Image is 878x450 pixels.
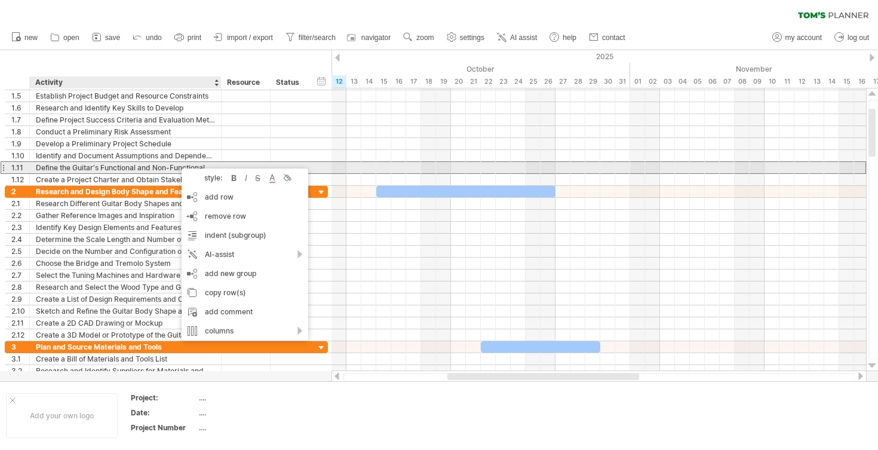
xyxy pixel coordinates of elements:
[570,75,585,88] div: Tuesday, 28 October 2025
[555,75,570,88] div: Monday, 27 October 2025
[182,302,308,322] div: add comment
[824,75,839,88] div: Friday, 14 November 2025
[36,305,215,317] div: Sketch and Refine the Guitar Body Shape and Design
[11,138,29,149] div: 1.9
[283,30,339,45] a: filter/search
[526,75,541,88] div: Saturday, 25 October 2025
[705,75,720,88] div: Thursday, 6 November 2025
[511,75,526,88] div: Friday, 24 October 2025
[602,33,625,42] span: contact
[36,234,215,245] div: Determine the Scale Length and Number of Frets
[89,30,124,45] a: save
[630,75,645,88] div: Saturday, 1 November 2025
[211,30,277,45] a: import / export
[182,188,308,207] div: add row
[779,75,794,88] div: Tuesday, 11 November 2025
[481,75,496,88] div: Wednesday, 22 October 2025
[182,322,308,341] div: columns
[421,75,436,88] div: Saturday, 18 October 2025
[11,234,29,245] div: 2.4
[510,33,537,42] span: AI assist
[36,162,215,173] div: Define the Guitar's Functional and Non-Functional Requirements
[11,281,29,293] div: 2.8
[131,393,197,403] div: Project:
[36,317,215,329] div: Create a 2D CAD Drawing or Mockup
[11,114,29,125] div: 1.7
[11,126,29,137] div: 1.8
[131,423,197,433] div: Project Number
[36,258,215,269] div: Choose the Bridge and Tremolo System
[11,246,29,257] div: 2.5
[182,283,308,302] div: copy row(s)
[36,365,215,376] div: Research and Identify Suppliers for Materials and Tools
[36,341,215,353] div: Plan and Source Materials and Tools
[299,33,336,42] span: filter/search
[36,281,215,293] div: Research and Select the Wood Type and Grain Pattern
[47,30,83,45] a: open
[36,293,215,305] div: Create a List of Design Requirements and Constraints
[765,75,779,88] div: Monday, 10 November 2025
[345,30,394,45] a: navigator
[436,75,451,88] div: Sunday, 19 October 2025
[839,75,854,88] div: Saturday, 15 November 2025
[831,30,873,45] a: log out
[36,186,215,197] div: Research and Design Body Shape and Features
[182,226,308,245] div: indent (subgroup)
[451,75,466,88] div: Monday, 20 October 2025
[794,75,809,88] div: Wednesday, 12 November 2025
[769,30,825,45] a: my account
[444,30,488,45] a: settings
[750,75,765,88] div: Sunday, 9 November 2025
[227,33,273,42] span: import / export
[735,75,750,88] div: Saturday, 8 November 2025
[36,138,215,149] div: Develop a Preliminary Project Schedule
[188,33,201,42] span: print
[11,222,29,233] div: 2.3
[854,75,869,88] div: Sunday, 16 November 2025
[276,76,302,88] div: Status
[36,102,215,114] div: Research and Identify Key Skills to Develop
[496,75,511,88] div: Thursday, 23 October 2025
[11,150,29,161] div: 1.10
[586,30,629,45] a: contact
[182,245,308,264] div: AI-assist
[199,408,299,418] div: ....
[466,75,481,88] div: Tuesday, 21 October 2025
[36,210,215,221] div: Gather Reference Images and Inspiration
[11,186,29,197] div: 2
[11,270,29,281] div: 2.7
[36,222,215,233] div: Identify Key Design Elements and Features
[186,173,228,182] div: style:
[645,75,660,88] div: Sunday, 2 November 2025
[146,33,162,42] span: undo
[11,90,29,102] div: 1.5
[346,75,361,88] div: Monday, 13 October 2025
[167,63,630,75] div: October 2025
[227,76,263,88] div: Resource
[416,33,434,42] span: zoom
[785,33,822,42] span: my account
[36,174,215,185] div: Create a Project Charter and Obtain Stakeholder Approval
[11,293,29,305] div: 2.9
[199,393,299,403] div: ....
[720,75,735,88] div: Friday, 7 November 2025
[848,33,869,42] span: log out
[63,33,79,42] span: open
[600,75,615,88] div: Thursday, 30 October 2025
[11,353,29,365] div: 3.1
[36,246,215,257] div: Decide on the Number and Configuration of Pickups
[182,264,308,283] div: add new group
[11,162,29,173] div: 1.11
[11,317,29,329] div: 2.11
[406,75,421,88] div: Friday, 17 October 2025
[331,75,346,88] div: Sunday, 12 October 2025
[660,75,675,88] div: Monday, 3 November 2025
[391,75,406,88] div: Thursday, 16 October 2025
[615,75,630,88] div: Friday, 31 October 2025
[36,353,215,365] div: Create a Bill of Materials and Tools List
[809,75,824,88] div: Thursday, 13 November 2025
[11,305,29,317] div: 2.10
[563,33,576,42] span: help
[36,114,215,125] div: Define Project Success Criteria and Evaluation Metrics
[199,423,299,433] div: ....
